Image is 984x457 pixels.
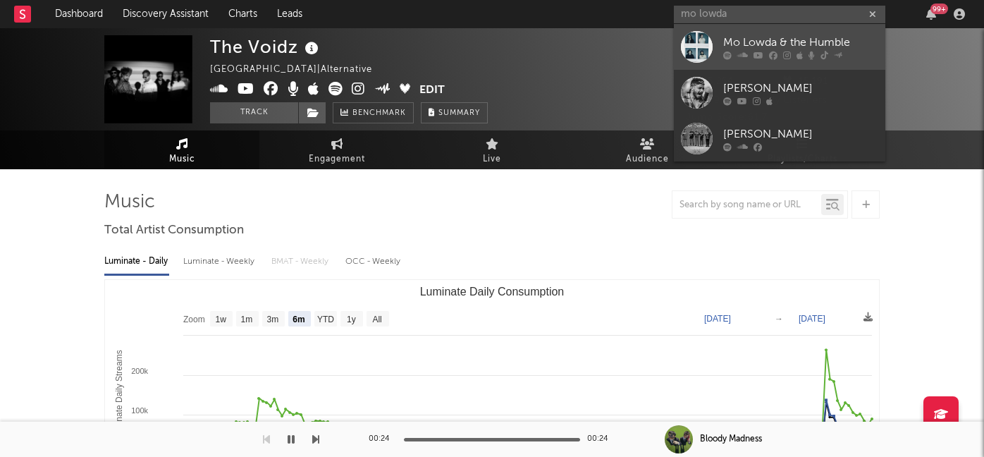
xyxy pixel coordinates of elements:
[483,151,501,168] span: Live
[704,314,731,324] text: [DATE]
[723,80,878,97] div: [PERSON_NAME]
[183,315,205,324] text: Zoom
[210,102,298,123] button: Track
[104,222,244,239] span: Total Artist Consumption
[419,82,445,99] button: Edit
[775,314,783,324] text: →
[799,314,825,324] text: [DATE]
[333,102,414,123] a: Benchmark
[114,350,124,439] text: Luminate Daily Streams
[421,102,488,123] button: Summary
[369,431,397,448] div: 00:24
[347,315,356,324] text: 1y
[345,250,402,274] div: OCC - Weekly
[293,315,305,324] text: 6m
[930,4,948,14] div: 99 +
[674,70,885,116] a: [PERSON_NAME]
[169,151,195,168] span: Music
[570,130,725,169] a: Audience
[414,130,570,169] a: Live
[674,6,885,23] input: Search for artists
[267,315,279,324] text: 3m
[723,34,878,51] div: Mo Lowda & the Humble
[241,315,253,324] text: 1m
[626,151,669,168] span: Audience
[672,200,821,211] input: Search by song name or URL
[259,130,414,169] a: Engagement
[438,109,480,117] span: Summary
[372,315,381,324] text: All
[104,250,169,274] div: Luminate - Daily
[309,151,365,168] span: Engagement
[216,315,227,324] text: 1w
[674,24,885,70] a: Mo Lowda & the Humble
[210,61,388,78] div: [GEOGRAPHIC_DATA] | Alternative
[700,433,762,446] div: Bloody Madness
[183,250,257,274] div: Luminate - Weekly
[723,126,878,142] div: [PERSON_NAME]
[104,130,259,169] a: Music
[420,286,565,298] text: Luminate Daily Consumption
[587,431,615,448] div: 00:24
[674,116,885,162] a: [PERSON_NAME]
[131,367,148,375] text: 200k
[317,315,334,324] text: YTD
[352,105,406,122] span: Benchmark
[210,35,322,59] div: The Voidz
[926,8,936,20] button: 99+
[131,406,148,415] text: 100k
